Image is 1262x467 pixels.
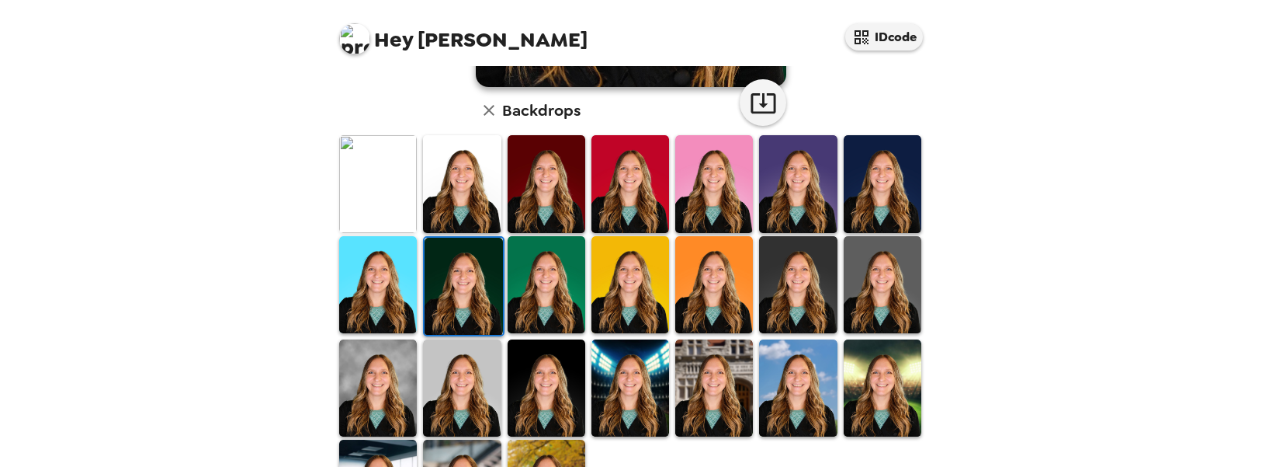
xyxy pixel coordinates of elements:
[339,16,588,51] span: [PERSON_NAME]
[502,98,581,123] h6: Backdrops
[339,135,417,232] img: Original
[845,23,923,51] button: IDcode
[374,26,413,54] span: Hey
[339,23,370,54] img: profile pic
